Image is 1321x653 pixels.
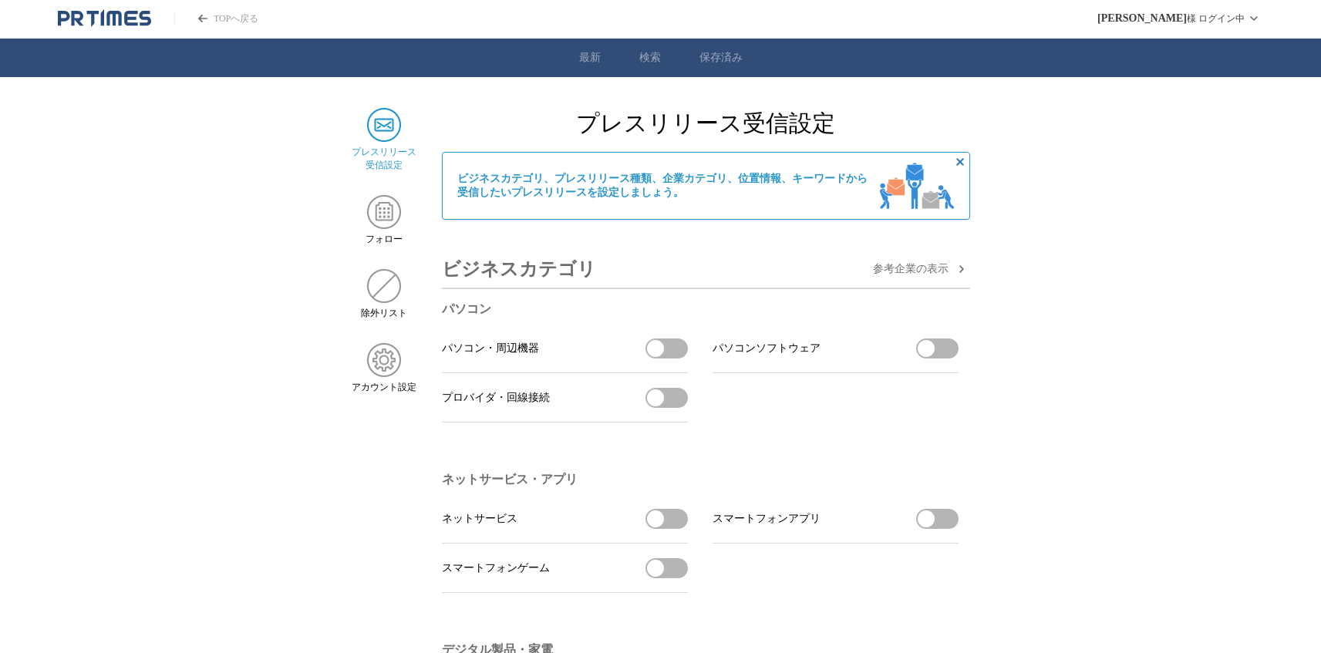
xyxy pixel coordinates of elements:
[367,108,401,142] img: プレスリリース 受信設定
[366,233,403,246] span: フォロー
[442,108,970,140] h2: プレスリリース受信設定
[442,301,959,318] h3: パソコン
[442,512,517,526] span: ネットサービス
[442,251,596,288] h3: ビジネスカテゴリ
[367,343,401,377] img: アカウント設定
[352,269,417,320] a: 除外リスト除外リスト
[951,153,969,171] button: 非表示にする
[352,381,416,394] span: アカウント設定
[361,307,407,320] span: 除外リスト
[442,342,539,355] span: パソコン・周辺機器
[442,391,550,405] span: プロバイダ・回線接続
[699,51,743,65] a: 保存済み
[367,195,401,229] img: フォロー
[873,260,970,278] button: 参考企業の表示
[174,12,258,25] a: PR TIMESのトップページはこちら
[579,51,601,65] a: 最新
[442,472,959,488] h3: ネットサービス・アプリ
[58,9,151,28] a: PR TIMESのトップページはこちら
[352,146,416,172] span: プレスリリース 受信設定
[352,195,417,246] a: フォローフォロー
[713,342,821,355] span: パソコンソフトウェア
[457,172,868,200] span: ビジネスカテゴリ、プレスリリース種類、企業カテゴリ、位置情報、キーワードから 受信したいプレスリリースを設定しましょう。
[873,262,949,276] span: 参考企業の 表示
[639,51,661,65] a: 検索
[1097,12,1187,25] span: [PERSON_NAME]
[352,108,417,172] a: プレスリリース 受信設定プレスリリース 受信設定
[713,512,821,526] span: スマートフォンアプリ
[352,343,417,394] a: アカウント設定アカウント設定
[442,561,550,575] span: スマートフォンゲーム
[367,269,401,303] img: 除外リスト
